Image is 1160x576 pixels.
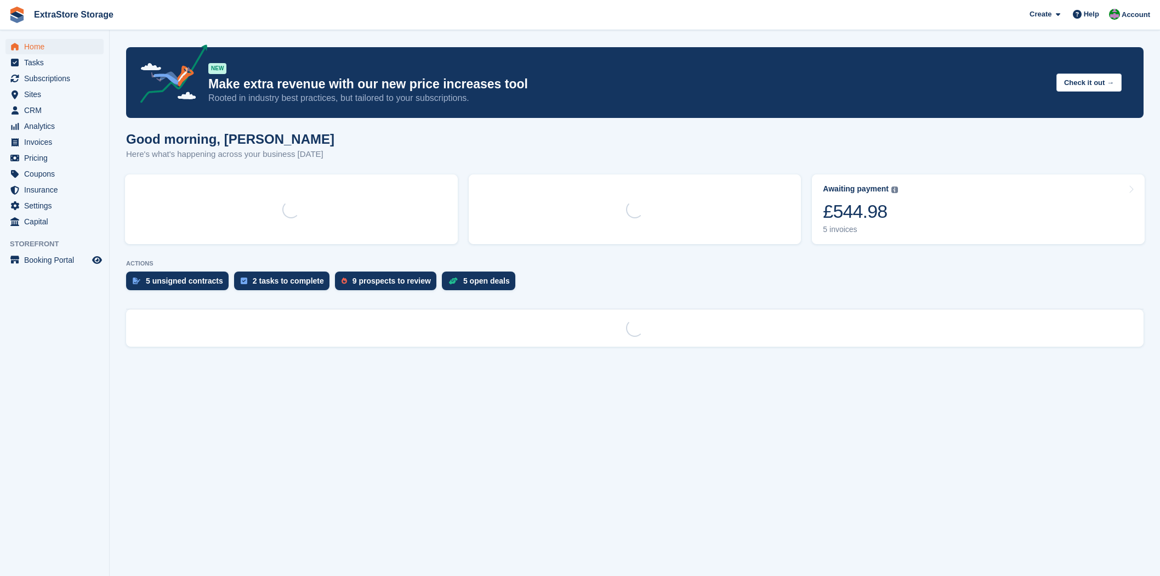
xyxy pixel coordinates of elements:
a: 2 tasks to complete [234,272,335,296]
span: CRM [24,103,90,118]
div: £544.98 [823,200,898,223]
span: Insurance [24,182,90,197]
a: menu [5,55,104,70]
span: Settings [24,198,90,213]
p: Rooted in industry best practices, but tailored to your subscriptions. [208,92,1048,104]
img: price-adjustments-announcement-icon-8257ccfd72463d97f412b2fc003d46551f7dbcb40ab6d574587a9cd5c0d94... [131,44,208,107]
a: menu [5,252,104,268]
a: menu [5,166,104,182]
div: Awaiting payment [823,184,889,194]
a: menu [5,118,104,134]
span: Booking Portal [24,252,90,268]
a: menu [5,87,104,102]
a: menu [5,182,104,197]
a: ExtraStore Storage [30,5,118,24]
div: 9 prospects to review [352,276,431,285]
a: 5 open deals [442,272,521,296]
img: stora-icon-8386f47178a22dfd0bd8f6a31ec36ba5ce8667c1dd55bd0f319d3a0aa187defe.svg [9,7,25,23]
img: Grant Daniel [1109,9,1120,20]
button: Check it out → [1056,74,1122,92]
a: menu [5,71,104,86]
div: 2 tasks to complete [253,276,324,285]
span: Create [1030,9,1051,20]
a: menu [5,134,104,150]
a: menu [5,214,104,229]
span: Sites [24,87,90,102]
a: 9 prospects to review [335,272,442,296]
img: prospect-51fa495bee0391a8d652442698ab0144808aea92771e9ea1ae160a38d050c398.svg [342,278,347,284]
span: Capital [24,214,90,229]
a: menu [5,198,104,213]
span: Invoices [24,134,90,150]
h1: Good morning, [PERSON_NAME] [126,132,334,146]
img: deal-1b604bf984904fb50ccaf53a9ad4b4a5d6e5aea283cecdc64d6e3604feb123c2.svg [448,277,458,285]
div: 5 open deals [463,276,510,285]
span: Account [1122,9,1150,20]
span: Coupons [24,166,90,182]
span: Help [1084,9,1099,20]
p: Here's what's happening across your business [DATE] [126,148,334,161]
img: icon-info-grey-7440780725fd019a000dd9b08b2336e03edf1995a4989e88bcd33f0948082b44.svg [891,187,898,193]
span: Analytics [24,118,90,134]
div: 5 invoices [823,225,898,234]
p: ACTIONS [126,260,1144,267]
a: menu [5,150,104,166]
span: Storefront [10,239,109,250]
a: menu [5,103,104,118]
a: Awaiting payment £544.98 5 invoices [812,174,1145,244]
span: Tasks [24,55,90,70]
span: Home [24,39,90,54]
span: Subscriptions [24,71,90,86]
a: Preview store [90,253,104,267]
a: menu [5,39,104,54]
span: Pricing [24,150,90,166]
img: contract_signature_icon-13c848040528278c33f63329250d36e43548de30e8caae1d1a13099fd9432cc5.svg [133,278,140,284]
div: NEW [208,63,226,74]
img: task-75834270c22a3079a89374b754ae025e5fb1db73e45f91037f5363f120a921f8.svg [241,278,247,284]
p: Make extra revenue with our new price increases tool [208,76,1048,92]
a: 5 unsigned contracts [126,272,234,296]
div: 5 unsigned contracts [146,276,223,285]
